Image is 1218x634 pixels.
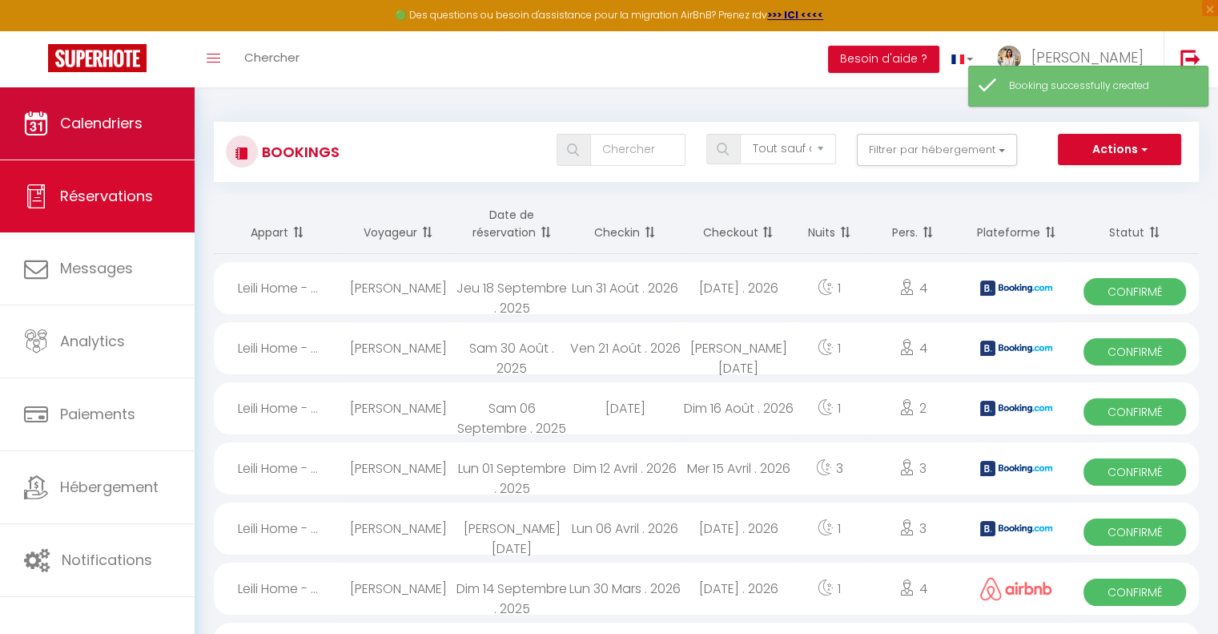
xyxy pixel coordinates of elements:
img: ... [997,46,1021,70]
th: Sort by channel [963,194,1071,254]
span: Calendriers [60,113,143,133]
th: Sort by status [1071,194,1199,254]
span: [PERSON_NAME] [1031,47,1144,67]
span: Analytics [60,331,125,351]
img: Super Booking [48,44,147,72]
span: Notifications [62,550,152,570]
span: Réservations [60,186,153,206]
th: Sort by checkin [569,194,681,254]
th: Sort by rentals [214,194,342,254]
button: Actions [1058,134,1181,166]
span: Hébergement [60,477,159,497]
input: Chercher [590,134,685,166]
img: logout [1180,49,1200,69]
button: Besoin d'aide ? [828,46,939,73]
a: ... [PERSON_NAME] [985,31,1164,87]
button: Filtrer par hébergement [857,134,1017,166]
div: Booking successfully created [1009,79,1192,94]
h3: Bookings [258,134,340,170]
span: Messages [60,258,133,278]
a: >>> ICI <<<< [767,8,823,22]
span: Paiements [60,404,135,424]
th: Sort by guest [342,194,455,254]
th: Sort by nights [795,194,864,254]
th: Sort by checkout [681,194,794,254]
th: Sort by booking date [455,194,568,254]
a: Chercher [232,31,312,87]
th: Sort by people [864,194,963,254]
span: Chercher [244,49,299,66]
